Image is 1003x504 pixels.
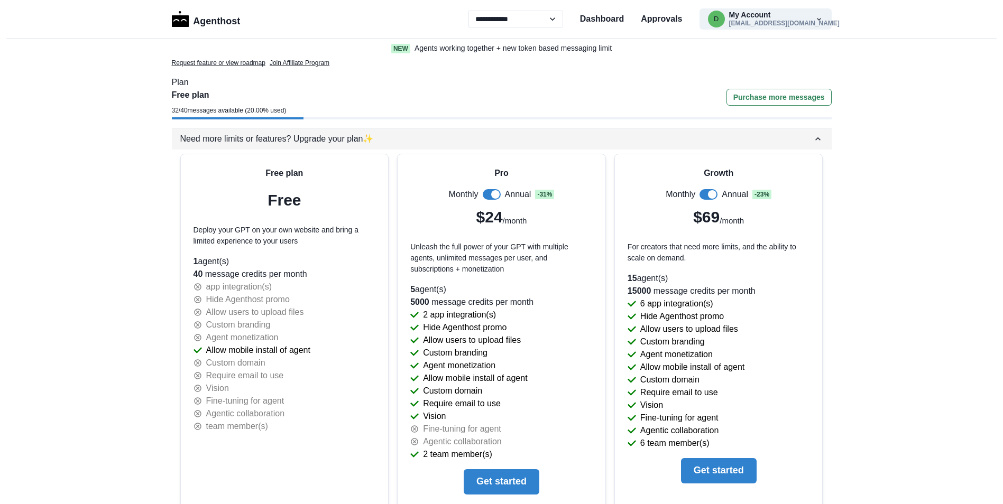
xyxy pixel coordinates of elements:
[449,188,479,201] p: Monthly
[206,344,310,357] p: Allow mobile install of agent
[172,58,265,68] a: Request feature or view roadmap
[640,335,705,348] p: Custom branding
[180,133,813,145] div: Need more limits or features? Upgrade your plan ✨
[628,274,637,283] span: 15
[206,407,285,420] p: Agentic collaboration
[194,255,376,268] p: agent(s)
[423,410,446,423] p: Vision
[423,309,496,321] p: 2 app integration(s)
[752,190,771,199] span: - 23 %
[423,334,521,347] p: Allow users to upload files
[423,347,487,359] p: Custom branding
[640,297,713,310] p: 6 app integration(s)
[640,348,713,361] p: Agent monetization
[206,420,268,433] p: team member(s)
[628,272,810,285] p: agent(s)
[640,424,719,437] p: Agentic collaboration
[206,369,284,382] p: Require email to use
[410,297,429,306] span: 5000
[666,188,695,201] p: Monthly
[640,437,710,450] p: 6 team member(s)
[722,188,748,201] p: Annual
[693,205,720,229] p: $69
[206,395,284,407] p: Fine-tuning for agent
[423,435,502,448] p: Agentic collaboration
[194,268,376,281] p: message credits per month
[410,285,415,294] span: 5
[172,89,287,101] p: Free plan
[423,359,495,372] p: Agent monetization
[505,188,531,201] p: Annual
[391,44,410,53] span: New
[640,310,724,323] p: Hide Agenthost promo
[172,128,832,150] button: Need more limits or features? Upgrade your plan✨
[206,382,229,395] p: Vision
[628,285,810,297] p: message credits per month
[628,241,810,264] p: For creators that need more limits, and the ability to scale on demand.
[423,321,507,334] p: Hide Agenthost promo
[726,89,832,117] a: Purchase more messages
[206,306,304,319] p: Allow users to upload files
[681,458,757,483] button: Get started
[704,167,733,180] p: Growth
[270,58,329,68] a: Join Affiliate Program
[206,357,265,369] p: Custom domain
[700,8,832,30] button: db.satna@gmail.comMy Account[EMAIL_ADDRESS][DOMAIN_NAME]
[640,361,744,374] p: Allow mobile install of agent
[410,241,593,275] p: Unleash the full power of your GPT with multiple agents, unlimited messages per user, and subscri...
[476,205,503,229] p: $24
[194,269,203,278] span: 40
[415,43,612,54] p: Agents working together + new token based messaging limit
[640,399,663,412] p: Vision
[265,167,303,180] p: Free plan
[423,397,501,410] p: Require email to use
[369,43,634,54] a: NewAgents working together + new token based messaging limit
[726,89,832,106] button: Purchase more messages
[640,374,700,386] p: Custom domain
[172,76,832,89] p: Plan
[206,281,272,293] p: app integration(s)
[423,448,492,461] p: 2 team member(s)
[206,293,290,306] p: Hide Agenthost promo
[464,469,539,494] button: Get started
[206,319,271,331] p: Custom branding
[172,11,189,27] img: Logo
[423,423,501,435] p: Fine-tuning for agent
[410,283,593,296] p: agent(s)
[503,215,527,227] p: /month
[193,10,240,29] p: Agenthost
[535,190,554,199] span: - 31 %
[172,106,287,115] p: 32 / 40 messages available ( 20.00 % used)
[720,215,744,227] p: /month
[640,323,738,335] p: Allow users to upload files
[206,331,279,344] p: Agent monetization
[628,286,651,295] span: 15000
[640,386,718,399] p: Require email to use
[194,225,376,247] p: Deploy your GPT on your own website and bring a limited experience to your users
[194,257,198,266] span: 1
[580,13,624,25] a: Dashboard
[423,385,482,397] p: Custom domain
[410,296,593,309] p: message credits per month
[268,188,301,212] p: Free
[640,412,719,424] p: Fine-tuning for agent
[641,13,682,25] a: Approvals
[172,10,241,29] a: LogoAgenthost
[494,167,509,180] p: Pro
[423,372,527,385] p: Allow mobile install of agent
